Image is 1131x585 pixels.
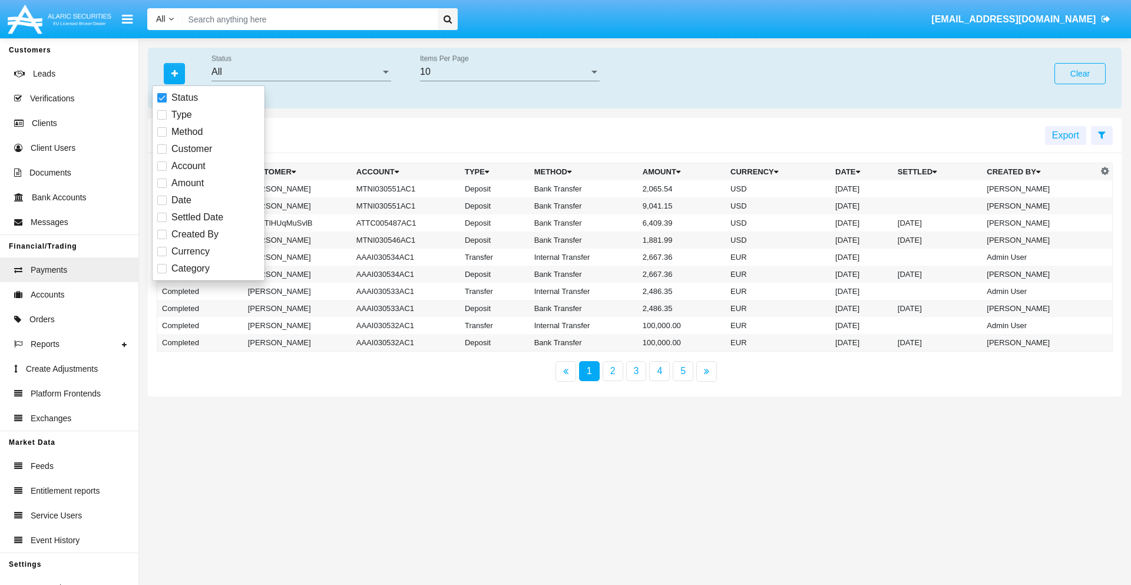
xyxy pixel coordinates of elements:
[352,214,460,232] td: ATTC005487AC1
[530,300,638,317] td: Bank Transfer
[726,283,831,300] td: EUR
[530,317,638,334] td: Internal Transfer
[831,283,893,300] td: [DATE]
[982,249,1097,266] td: Admin User
[31,216,68,229] span: Messages
[893,334,982,352] td: [DATE]
[243,300,352,317] td: [PERSON_NAME]
[831,334,893,352] td: [DATE]
[579,361,600,381] a: 1
[171,108,192,122] span: Type
[31,388,101,400] span: Platform Frontends
[982,197,1097,214] td: [PERSON_NAME]
[183,8,434,30] input: Search
[530,232,638,249] td: Bank Transfer
[171,91,198,105] span: Status
[460,249,530,266] td: Transfer
[243,163,352,181] th: Customer
[148,361,1122,382] nav: paginator
[893,232,982,249] td: [DATE]
[893,300,982,317] td: [DATE]
[982,180,1097,197] td: [PERSON_NAME]
[31,485,100,497] span: Entitlement reports
[638,249,726,266] td: 2,667.36
[352,163,460,181] th: Account
[420,67,431,77] span: 10
[171,193,191,207] span: Date
[831,266,893,283] td: [DATE]
[638,214,726,232] td: 6,409.39
[29,167,71,179] span: Documents
[893,163,982,181] th: Settled
[638,232,726,249] td: 1,881.99
[147,13,183,25] a: All
[352,180,460,197] td: MTNI030551AC1
[157,300,243,317] td: Completed
[726,232,831,249] td: USD
[982,163,1097,181] th: Created By
[31,510,82,522] span: Service Users
[243,197,352,214] td: [PERSON_NAME]
[638,266,726,283] td: 2,667.36
[157,283,243,300] td: Completed
[243,334,352,352] td: [PERSON_NAME]
[726,163,831,181] th: Currency
[893,266,982,283] td: [DATE]
[831,214,893,232] td: [DATE]
[638,334,726,352] td: 100,000.00
[638,283,726,300] td: 2,486.35
[530,214,638,232] td: Bank Transfer
[460,180,530,197] td: Deposit
[926,3,1116,36] a: [EMAIL_ADDRESS][DOMAIN_NAME]
[673,361,693,381] a: 5
[31,289,65,301] span: Accounts
[243,266,352,283] td: [PERSON_NAME]
[1052,130,1079,140] span: Export
[157,334,243,352] td: Completed
[31,338,59,351] span: Reports
[243,317,352,334] td: [PERSON_NAME]
[460,300,530,317] td: Deposit
[352,249,460,266] td: AAAI030534AC1
[31,412,71,425] span: Exchanges
[171,227,219,242] span: Created By
[530,249,638,266] td: Internal Transfer
[831,249,893,266] td: [DATE]
[460,163,530,181] th: Type
[530,197,638,214] td: Bank Transfer
[352,197,460,214] td: MTNI030551AC1
[726,180,831,197] td: USD
[831,300,893,317] td: [DATE]
[982,283,1097,300] td: Admin User
[638,197,726,214] td: 9,041.15
[171,159,206,173] span: Account
[156,14,166,24] span: All
[31,264,67,276] span: Payments
[530,163,638,181] th: Method
[726,197,831,214] td: USD
[211,67,222,77] span: All
[982,300,1097,317] td: [PERSON_NAME]
[32,191,87,204] span: Bank Accounts
[726,300,831,317] td: EUR
[638,163,726,181] th: Amount
[33,68,55,80] span: Leads
[726,317,831,334] td: EUR
[352,317,460,334] td: AAAI030532AC1
[171,125,203,139] span: Method
[831,163,893,181] th: Date
[460,232,530,249] td: Deposit
[530,334,638,352] td: Bank Transfer
[831,317,893,334] td: [DATE]
[157,317,243,334] td: Completed
[831,232,893,249] td: [DATE]
[982,317,1097,334] td: Admin User
[726,266,831,283] td: EUR
[243,249,352,266] td: [PERSON_NAME]
[29,313,55,326] span: Orders
[31,534,80,547] span: Event History
[171,210,223,224] span: Settled Date
[460,283,530,300] td: Transfer
[1054,63,1106,84] button: Clear
[726,334,831,352] td: EUR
